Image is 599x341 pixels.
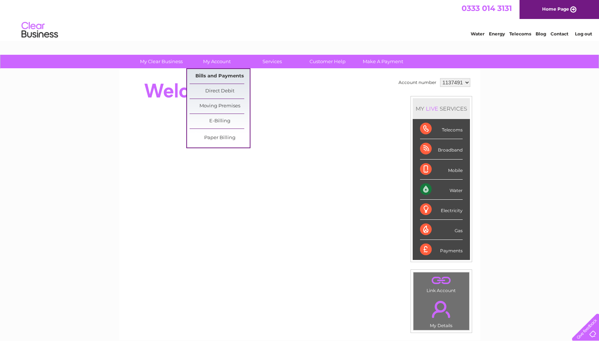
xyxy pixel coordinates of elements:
[471,31,485,37] a: Water
[413,295,470,330] td: My Details
[420,160,463,180] div: Mobile
[489,31,505,37] a: Energy
[187,55,247,68] a: My Account
[190,84,250,99] a: Direct Debit
[131,55,191,68] a: My Clear Business
[420,220,463,240] div: Gas
[420,200,463,220] div: Electricity
[190,131,250,145] a: Paper Billing
[397,76,438,89] td: Account number
[413,98,470,119] div: MY SERVICES
[190,69,250,84] a: Bills and Payments
[420,240,463,260] div: Payments
[21,19,58,41] img: logo.png
[413,272,470,295] td: Link Account
[551,31,568,37] a: Contact
[353,55,413,68] a: Make A Payment
[575,31,592,37] a: Log out
[420,180,463,200] div: Water
[190,114,250,129] a: E-Billing
[242,55,302,68] a: Services
[297,55,358,68] a: Customer Help
[424,105,440,112] div: LIVE
[415,274,467,287] a: .
[128,4,472,35] div: Clear Business is a trading name of Verastar Limited (registered in [GEOGRAPHIC_DATA] No. 3667643...
[420,139,463,159] div: Broadband
[509,31,531,37] a: Telecoms
[190,99,250,114] a: Moving Premises
[415,296,467,322] a: .
[462,4,512,13] a: 0333 014 3131
[536,31,546,37] a: Blog
[420,119,463,139] div: Telecoms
